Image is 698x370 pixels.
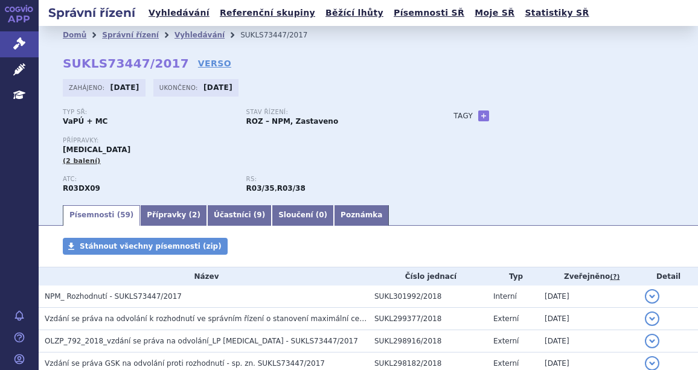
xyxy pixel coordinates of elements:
[63,137,429,144] p: Přípravky:
[471,5,518,21] a: Moje SŘ
[63,157,101,165] span: (2 balení)
[453,109,473,123] h3: Tagy
[639,267,698,285] th: Detail
[63,205,140,226] a: Písemnosti (59)
[174,31,225,39] a: Vyhledávání
[539,330,639,352] td: [DATE]
[645,289,659,304] button: detail
[63,109,234,116] p: Typ SŘ:
[63,238,228,255] a: Stáhnout všechny písemnosti (zip)
[493,292,517,301] span: Interní
[63,56,189,71] strong: SUKLS73447/2017
[521,5,592,21] a: Statistiky SŘ
[610,273,620,281] abbr: (?)
[63,145,130,154] span: [MEDICAL_DATA]
[246,176,418,183] p: RS:
[198,57,231,69] a: VERSO
[63,176,234,183] p: ATC:
[207,205,272,226] a: Účastníci (9)
[645,311,659,326] button: detail
[45,359,325,368] span: Vzdání se práva GSK na odvolání proti rozhodnutí - sp. zn. SUKLS73447/2017
[368,308,487,330] td: SUKL299377/2018
[319,211,324,219] span: 0
[390,5,468,21] a: Písemnosti SŘ
[63,184,100,193] strong: MEPOLIZUMAB
[45,337,358,345] span: OLZP_792_2018_vzdání se práva na odvolání_LP NUCALA - SUKLS73447/2017
[277,184,306,193] strong: protilátky k anti IL-5 terapii (mepolizumab, reslizumab, benralizumab)
[539,308,639,330] td: [DATE]
[493,359,519,368] span: Externí
[63,117,107,126] strong: VaPÚ + MC
[478,110,489,121] a: +
[272,205,334,226] a: Sloučení (0)
[203,83,232,92] strong: [DATE]
[645,334,659,348] button: detail
[368,267,487,285] th: Číslo jednací
[39,4,145,21] h2: Správní řízení
[322,5,387,21] a: Běžící lhůty
[493,314,519,323] span: Externí
[145,5,213,21] a: Vyhledávání
[63,31,86,39] a: Domů
[80,242,222,250] span: Stáhnout všechny písemnosti (zip)
[159,83,200,92] span: Ukončeno:
[487,267,539,285] th: Typ
[192,211,197,219] span: 2
[140,205,207,226] a: Přípravky (2)
[334,205,389,226] a: Poznámka
[246,109,418,116] p: Stav řízení:
[120,211,130,219] span: 59
[368,330,487,352] td: SUKL298916/2018
[69,83,107,92] span: Zahájeno:
[240,26,323,44] li: SUKLS73447/2017
[216,5,319,21] a: Referenční skupiny
[102,31,159,39] a: Správní řízení
[110,83,139,92] strong: [DATE]
[246,117,339,126] strong: ROZ – NPM, Zastaveno
[368,285,487,308] td: SUKL301992/2018
[246,176,430,194] div: ,
[246,184,275,193] strong: mepolizumab
[39,267,368,285] th: Název
[493,337,519,345] span: Externí
[539,285,639,308] td: [DATE]
[257,211,261,219] span: 9
[539,267,639,285] th: Zveřejněno
[45,292,182,301] span: NPM_ Rozhodnutí - SUKLS73447/2017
